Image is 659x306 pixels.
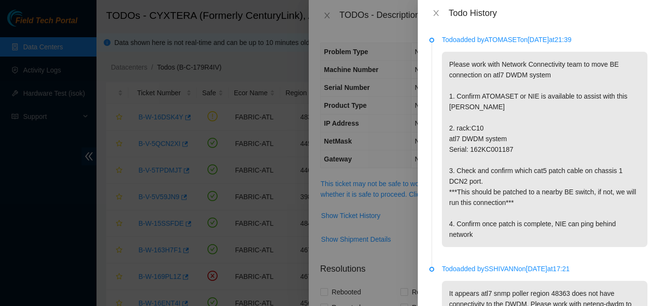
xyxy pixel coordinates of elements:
p: Todo added by ATOMASET on [DATE] at 21:39 [442,34,647,45]
div: Todo History [449,8,647,18]
p: Todo added by SSHIVANN on [DATE] at 17:21 [442,263,647,274]
button: Close [429,9,443,18]
span: close [432,9,440,17]
p: Please work with Network Connectivity team to move BE connection on atl7 DWDM system 1. Confirm A... [442,52,647,247]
